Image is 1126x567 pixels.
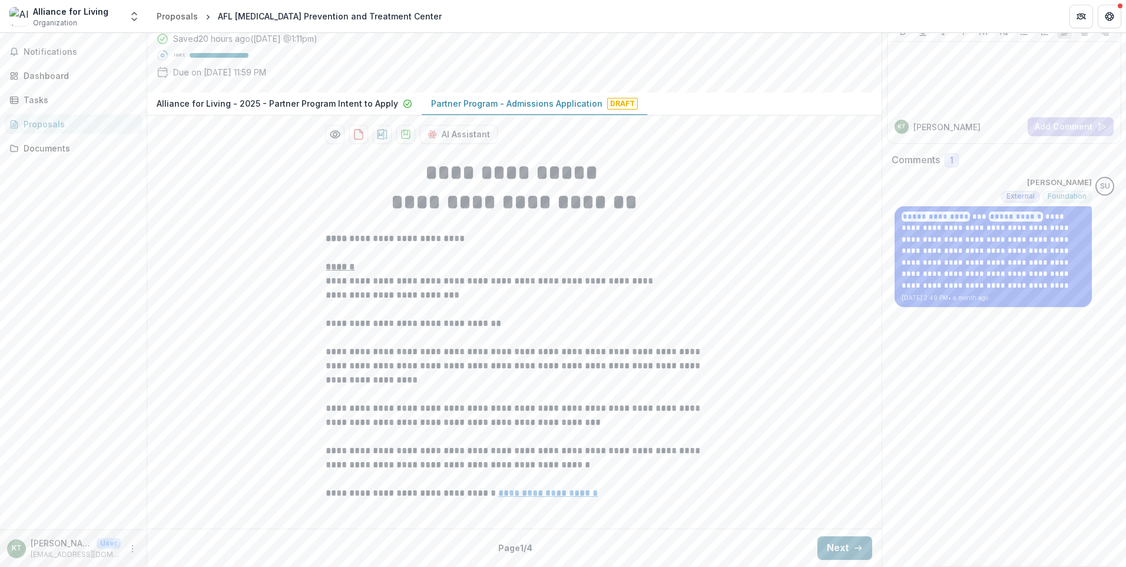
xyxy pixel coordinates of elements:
[5,139,142,158] a: Documents
[173,66,266,78] p: Due on [DATE] 11:59 PM
[24,118,133,130] div: Proposals
[97,538,121,549] p: User
[1028,117,1114,136] button: Add Comment
[898,124,906,130] div: Kelly Thompson
[33,18,77,28] span: Organization
[1006,192,1035,200] span: External
[607,98,638,110] span: Draft
[24,70,133,82] div: Dashboard
[1069,5,1093,28] button: Partners
[1048,192,1087,200] span: Foundation
[913,121,981,133] p: [PERSON_NAME]
[24,94,133,106] div: Tasks
[1098,5,1121,28] button: Get Help
[157,10,198,22] div: Proposals
[24,142,133,154] div: Documents
[5,66,142,85] a: Dashboard
[326,125,345,144] button: Preview 07dce44c-cf21-4541-9b38-027e6e93525b-1.pdf
[173,51,185,60] p: 100 %
[12,545,22,552] div: Kelly Thompson
[24,47,137,57] span: Notifications
[125,542,140,556] button: More
[9,7,28,26] img: Alliance for Living
[1100,183,1110,190] div: Scott Umbel
[152,8,446,25] nav: breadcrumb
[420,125,498,144] button: AI Assistant
[396,125,415,144] button: download-proposal
[5,42,142,61] button: Notifications
[1027,177,1092,189] p: [PERSON_NAME]
[31,537,92,549] p: [PERSON_NAME]
[33,5,108,18] div: Alliance for Living
[126,5,143,28] button: Open entity switcher
[173,32,317,45] div: Saved 20 hours ago ( [DATE] @ 1:11pm )
[152,8,203,25] a: Proposals
[218,10,442,22] div: AFL [MEDICAL_DATA] Prevention and Treatment Center
[349,125,368,144] button: download-proposal
[892,154,940,166] h2: Comments
[431,97,602,110] p: Partner Program - Admissions Application
[157,97,398,110] p: Alliance for Living - 2025 - Partner Program Intent to Apply
[5,90,142,110] a: Tasks
[902,294,1085,302] p: [DATE] 2:49 PM • a month ago
[498,542,532,554] p: Page 1 / 4
[817,536,872,560] button: Next
[950,156,953,166] span: 1
[31,549,121,560] p: [EMAIL_ADDRESS][DOMAIN_NAME]
[5,114,142,134] a: Proposals
[373,125,392,144] button: download-proposal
